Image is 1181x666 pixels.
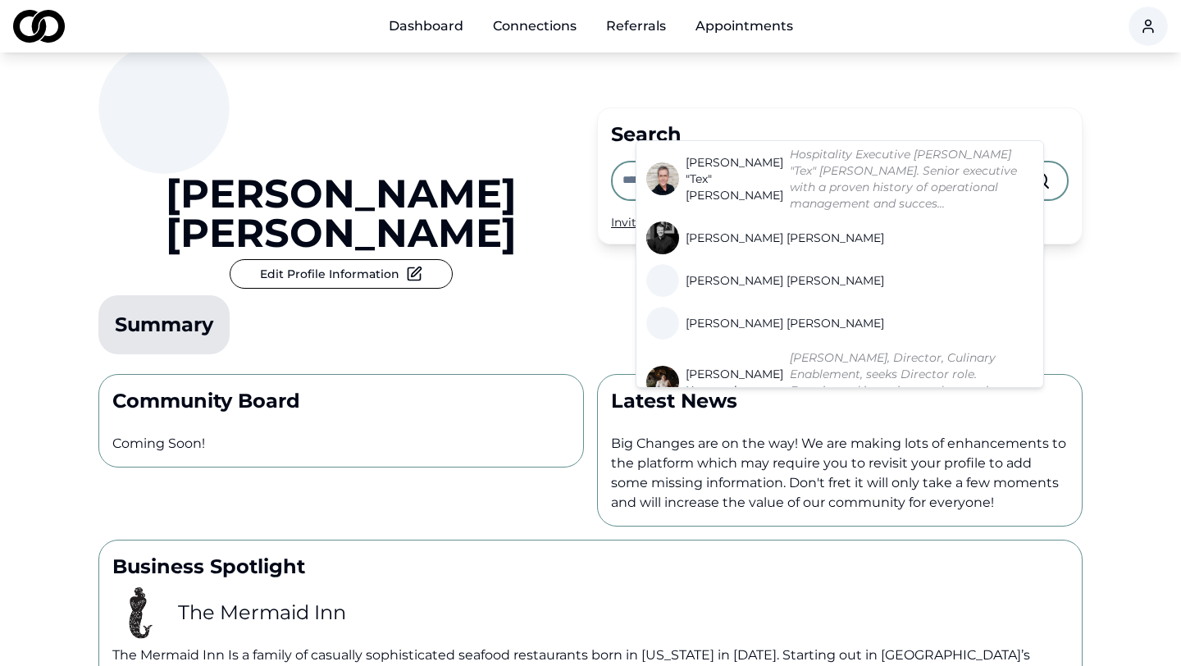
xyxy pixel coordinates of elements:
img: f73715f7-459c-45c4-abc4-40303e9fc40f-IMG_2400-profile_picture.jpeg [646,366,679,399]
a: [PERSON_NAME] [PERSON_NAME] [646,221,891,254]
div: Suggestions [636,141,1043,387]
h3: The Mermaid Inn [178,600,346,626]
img: fdec0c95-5a6d-4beb-9828-22f7b7d0579b-image1-profile_picture.jpeg [646,162,679,195]
a: Appointments [682,10,806,43]
a: [PERSON_NAME] [PERSON_NAME] [646,307,891,340]
span: [PERSON_NAME] [PERSON_NAME] [686,230,884,246]
a: Dashboard [376,10,477,43]
span: [PERSON_NAME] [PERSON_NAME] [686,315,884,331]
a: Referrals [593,10,679,43]
a: [PERSON_NAME] [PERSON_NAME] [646,264,891,297]
em: Hospitality Executive [PERSON_NAME] "Tex" [PERSON_NAME]. Senior executive with a proven history o... [790,147,1017,211]
div: Search [611,121,1069,148]
em: [PERSON_NAME], Director, Culinary Enablement, seeks Director role. Experienced in project and ope... [790,350,1009,414]
p: Business Spotlight [112,554,1069,580]
span: [PERSON_NAME] Kostopolus [686,366,783,399]
img: 2536d4df-93e4-455f-9ee8-7602d4669c22-images-images-profile_picture.png [112,586,165,639]
div: Invite your peers and colleagues → [611,214,1069,230]
p: Latest News [611,388,1069,414]
a: [PERSON_NAME] [PERSON_NAME] [98,174,584,253]
nav: Main [376,10,806,43]
div: Summary [115,312,213,338]
p: Big Changes are on the way! We are making lots of enhancements to the platform which may require ... [611,434,1069,513]
img: logo [13,10,65,43]
a: [PERSON_NAME] Kostopolus[PERSON_NAME], Director, Culinary Enablement, seeks Director role. Experi... [646,349,1033,415]
p: Community Board [112,388,570,414]
p: Coming Soon! [112,434,570,454]
a: [PERSON_NAME] "Tex" [PERSON_NAME]Hospitality Executive [PERSON_NAME] "Tex" [PERSON_NAME]. Senior ... [646,146,1033,212]
img: fdba3d9c-0d35-4e05-9cce-b7f3e9e35237-73a3fff4-226d-437e-9da8-c2bee00b64c4-profile_picture.JPG [646,221,679,254]
button: Edit Profile Information [230,259,453,289]
a: Connections [480,10,590,43]
span: [PERSON_NAME] "Tex" [PERSON_NAME] [686,154,783,203]
span: [PERSON_NAME] [PERSON_NAME] [686,272,884,289]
